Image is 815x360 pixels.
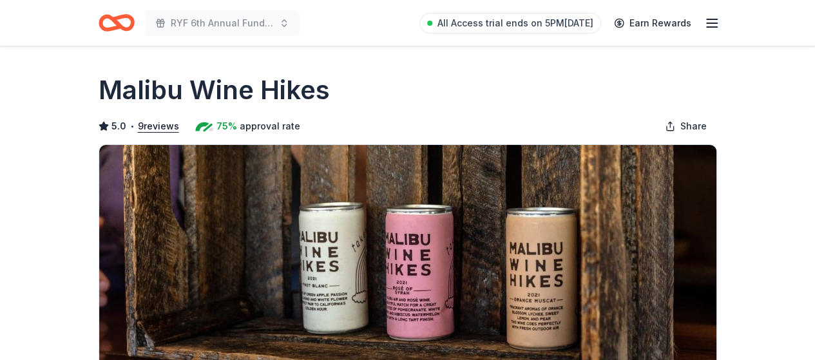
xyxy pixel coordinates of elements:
span: • [129,121,134,131]
button: Share [655,113,717,139]
a: Earn Rewards [606,12,699,35]
button: 9reviews [138,118,179,134]
h1: Malibu Wine Hikes [99,72,330,108]
button: RYF 6th Annual Fundraiser Gala - Lights, Camera, Auction! [145,10,300,36]
span: Share [680,118,707,134]
span: RYF 6th Annual Fundraiser Gala - Lights, Camera, Auction! [171,15,274,31]
span: 5.0 [111,118,126,134]
span: approval rate [240,118,300,134]
span: 75% [216,118,237,134]
a: Home [99,8,135,38]
a: All Access trial ends on 5PM[DATE] [419,13,601,33]
span: All Access trial ends on 5PM[DATE] [437,15,593,31]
